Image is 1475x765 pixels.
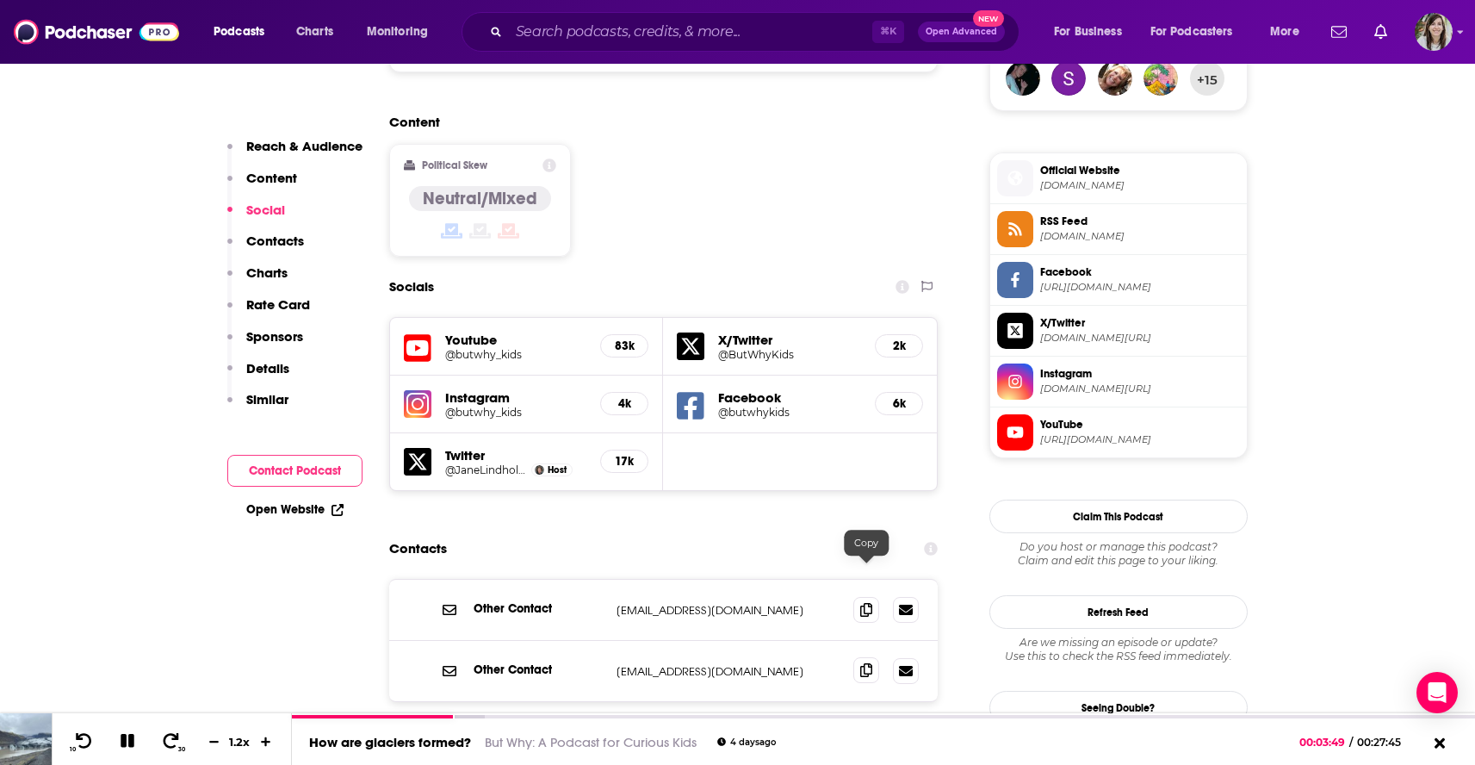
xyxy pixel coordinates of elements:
[1040,433,1240,446] span: https://www.youtube.com/@butwhy_kids
[615,454,634,469] h5: 17k
[478,12,1036,52] div: Search podcasts, credits, & more...
[718,332,861,348] h5: X/Twitter
[227,170,297,202] button: Content
[718,348,861,361] a: @ButWhyKids
[1040,366,1240,382] span: Instagram
[1040,281,1240,294] span: https://www.facebook.com/butwhykids
[246,328,303,345] p: Sponsors
[1353,736,1418,749] span: 00:27:45
[718,406,861,419] a: @butwhykids
[389,271,434,303] h2: Socials
[989,540,1248,554] span: Do you host or manage this podcast?
[997,313,1240,349] a: X/Twitter[DOMAIN_NAME][URL]
[227,202,285,233] button: Social
[70,746,76,753] span: 10
[227,360,289,392] button: Details
[997,160,1240,196] a: Official Website[DOMAIN_NAME]
[717,737,776,747] div: 4 days ago
[1098,61,1132,96] img: jmurph
[285,18,344,46] a: Charts
[423,188,537,209] h4: Neutral/Mixed
[926,28,997,36] span: Open Advanced
[1415,13,1453,51] span: Logged in as devinandrade
[474,601,603,616] p: Other Contact
[989,691,1248,725] a: Seeing Double?
[246,296,310,313] p: Rate Card
[246,202,285,218] p: Social
[445,389,587,406] h5: Instagram
[227,264,288,296] button: Charts
[1139,18,1258,46] button: open menu
[246,170,297,186] p: Content
[889,396,908,411] h5: 6k
[1040,382,1240,395] span: instagram.com/butwhy_kids
[989,636,1248,663] div: Are we missing an episode or update? Use this to check the RSS feed immediately.
[445,332,587,348] h5: Youtube
[1415,13,1453,51] button: Show profile menu
[989,500,1248,533] button: Claim This Podcast
[422,159,487,171] h2: Political Skew
[227,328,303,360] button: Sponsors
[918,22,1005,42] button: Open AdvancedNew
[178,746,185,753] span: 30
[1349,736,1353,749] span: /
[1367,17,1394,47] a: Show notifications dropdown
[997,364,1240,400] a: Instagram[DOMAIN_NAME][URL]
[445,447,587,463] h5: Twitter
[246,391,288,407] p: Similar
[615,396,634,411] h5: 4k
[1040,264,1240,280] span: Facebook
[226,735,255,749] div: 1.2 x
[1054,20,1122,44] span: For Business
[844,530,889,556] div: Copy
[445,406,587,419] a: @butwhy_kids
[1270,20,1299,44] span: More
[509,18,872,46] input: Search podcasts, credits, & more...
[485,734,697,750] a: But Why: A Podcast for Curious Kids
[997,211,1240,247] a: RSS Feed[DOMAIN_NAME]
[1299,736,1349,749] span: 00:03:49
[246,360,289,376] p: Details
[66,731,99,753] button: 10
[246,138,363,154] p: Reach & Audience
[445,463,528,476] h5: @JaneLindholm
[1415,13,1453,51] img: User Profile
[1040,179,1240,192] span: butwhykids.org
[14,16,179,48] img: Podchaser - Follow, Share and Rate Podcasts
[1042,18,1143,46] button: open menu
[1040,315,1240,331] span: X/Twitter
[296,20,333,44] span: Charts
[227,391,288,423] button: Similar
[1040,332,1240,345] span: twitter.com/ButWhyKids
[989,595,1248,629] button: Refresh Feed
[445,348,587,361] a: @butwhy_kids
[156,731,189,753] button: 30
[355,18,450,46] button: open menu
[535,465,544,475] img: Jane Lindholm
[1040,163,1240,178] span: Official Website
[227,233,304,264] button: Contacts
[1143,61,1178,96] img: ben_hr
[214,20,264,44] span: Podcasts
[989,540,1248,568] div: Claim and edit this page to your liking.
[1150,20,1233,44] span: For Podcasters
[997,414,1240,451] a: YouTube[URL][DOMAIN_NAME]
[997,262,1240,298] a: Facebook[URL][DOMAIN_NAME]
[246,264,288,281] p: Charts
[1258,18,1321,46] button: open menu
[1040,417,1240,432] span: YouTube
[367,20,428,44] span: Monitoring
[1051,61,1086,96] img: sarinanotash.com
[474,662,603,677] p: Other Contact
[1006,61,1040,96] img: Alidebbab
